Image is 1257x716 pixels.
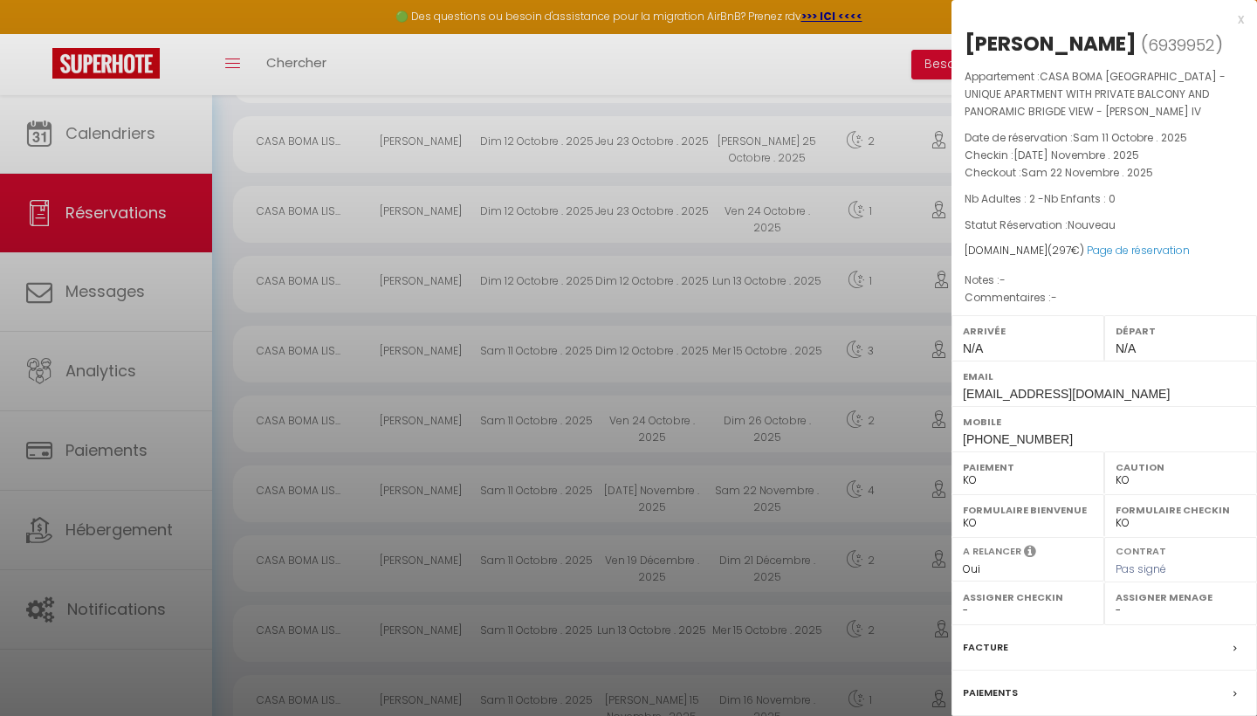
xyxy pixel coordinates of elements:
[1047,243,1084,258] span: ( €)
[965,289,1244,306] p: Commentaires :
[965,68,1244,120] p: Appartement :
[1116,458,1246,476] label: Caution
[963,501,1093,519] label: Formulaire Bienvenue
[1148,34,1215,56] span: 6939952
[965,147,1244,164] p: Checkin :
[1024,544,1036,563] i: Sélectionner OUI si vous souhaiter envoyer les séquences de messages post-checkout
[963,638,1008,657] label: Facture
[1068,217,1116,232] span: Nouveau
[999,272,1006,287] span: -
[963,368,1246,385] label: Email
[963,458,1093,476] label: Paiement
[1116,341,1136,355] span: N/A
[963,341,983,355] span: N/A
[1116,322,1246,340] label: Départ
[1116,501,1246,519] label: Formulaire Checkin
[1044,191,1116,206] span: Nb Enfants : 0
[963,589,1093,606] label: Assigner Checkin
[963,322,1093,340] label: Arrivée
[951,9,1244,30] div: x
[1051,290,1057,305] span: -
[965,129,1244,147] p: Date de réservation :
[1013,148,1139,162] span: [DATE] Novembre . 2025
[965,69,1226,119] span: CASA BOMA [GEOGRAPHIC_DATA] - UNIQUE APARTMENT WITH PRIVATE BALCONY AND PANORAMIC BRIGDE VIEW - [...
[963,684,1018,702] label: Paiements
[1087,243,1190,258] a: Page de réservation
[1021,165,1153,180] span: Sam 22 Novembre . 2025
[965,164,1244,182] p: Checkout :
[1116,589,1246,606] label: Assigner Menage
[1141,32,1223,57] span: ( )
[965,272,1244,289] p: Notes :
[1116,544,1166,555] label: Contrat
[963,387,1170,401] span: [EMAIL_ADDRESS][DOMAIN_NAME]
[965,243,1244,259] div: [DOMAIN_NAME]
[963,432,1073,446] span: [PHONE_NUMBER]
[1052,243,1071,258] span: 297
[965,217,1244,234] p: Statut Réservation :
[963,544,1021,559] label: A relancer
[965,191,1116,206] span: Nb Adultes : 2 -
[1073,130,1187,145] span: Sam 11 Octobre . 2025
[963,413,1246,430] label: Mobile
[965,30,1137,58] div: [PERSON_NAME]
[1116,561,1166,576] span: Pas signé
